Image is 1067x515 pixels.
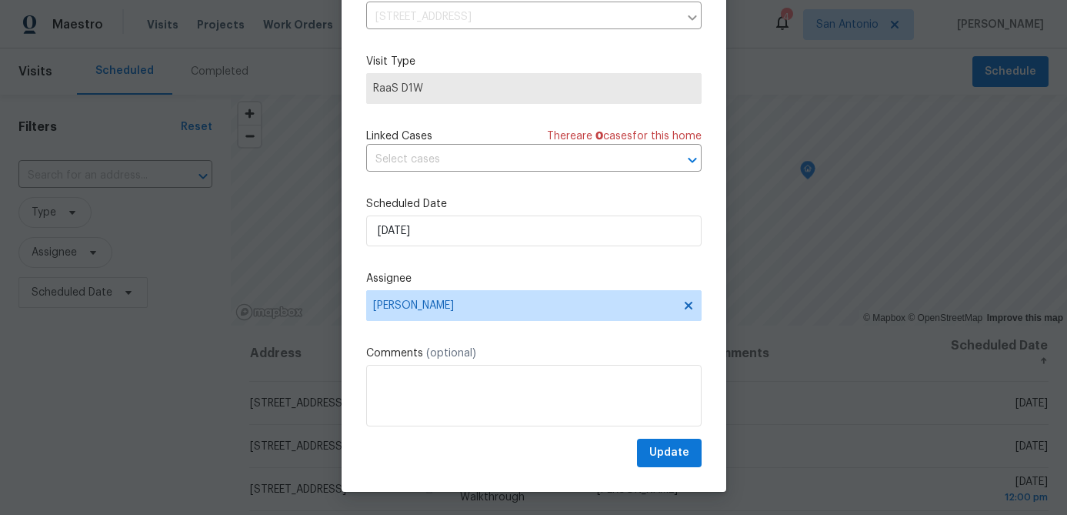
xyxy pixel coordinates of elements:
[595,131,603,142] span: 0
[547,129,702,144] span: There are case s for this home
[373,299,675,312] span: [PERSON_NAME]
[366,54,702,69] label: Visit Type
[637,439,702,467] button: Update
[649,443,689,463] span: Update
[366,346,702,361] label: Comments
[366,129,432,144] span: Linked Cases
[426,348,476,359] span: (optional)
[366,5,679,29] input: Enter in an address
[373,81,695,96] span: RaaS D1W
[682,149,703,171] button: Open
[366,196,702,212] label: Scheduled Date
[366,271,702,286] label: Assignee
[366,216,702,246] input: M/D/YYYY
[366,148,659,172] input: Select cases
